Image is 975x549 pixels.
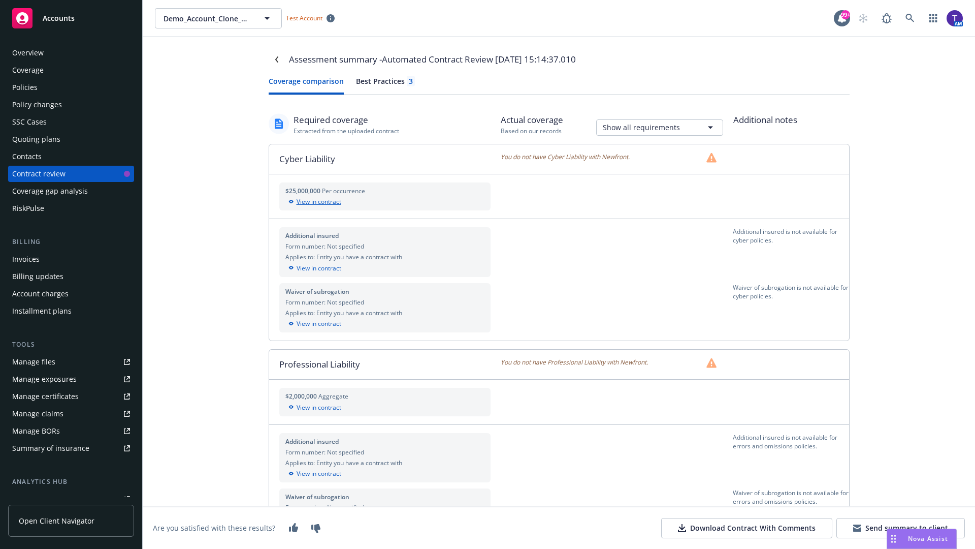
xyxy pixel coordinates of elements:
div: Coverage gap analysis [12,183,88,199]
span: Demo_Account_Clone_QA_CR_Tests_Client [164,13,251,24]
a: Summary of insurance [8,440,134,456]
a: Manage claims [8,406,134,422]
a: Switch app [923,8,944,28]
a: Manage BORs [8,423,134,439]
div: Download Contract With Comments [678,523,816,533]
a: Coverage [8,62,134,78]
span: Test Account [286,14,322,22]
div: Waiver of subrogation [285,287,485,296]
div: View in contract [285,197,485,206]
div: Form number: Not specified [285,298,485,307]
a: Contacts [8,148,134,165]
a: Accounts [8,4,134,33]
div: Billing updates [12,268,63,285]
div: 3 [409,76,413,86]
div: Installment plans [12,303,72,319]
div: Additional notes [733,113,850,127]
div: Policy changes [12,97,62,113]
span: Accounts [43,14,75,22]
button: Coverage comparison [269,76,344,95]
div: Additional insured [285,231,485,240]
div: Coverage [12,62,44,78]
div: Manage certificates [12,388,79,405]
div: Send summary to client [853,523,948,533]
div: Form number: Not specified [285,242,485,251]
div: SSC Cases [12,114,47,130]
button: Nova Assist [887,529,957,549]
div: RiskPulse [12,200,44,217]
span: Nova Assist [908,534,948,543]
a: Policies [8,79,134,96]
div: Best Practices [356,76,415,86]
img: photo [947,10,963,26]
div: Cyber Liability [269,144,501,174]
a: Search [900,8,920,28]
div: Form number: Not specified [285,503,485,512]
span: $2,000,000 [285,392,318,401]
span: Test Account [282,13,339,23]
div: Manage BORs [12,423,60,439]
div: Quoting plans [12,131,60,147]
div: Billing [8,237,134,247]
a: SSC Cases [8,114,134,130]
button: Download Contract With Comments [661,518,832,538]
div: Form number: Not specified [285,448,485,456]
a: Quoting plans [8,131,134,147]
div: View in contract [285,319,485,328]
div: Loss summary generator [12,491,96,507]
div: Applies to: Entity you have a contract with [285,309,485,317]
div: Manage exposures [12,371,77,387]
div: Additional insured is not available for errors and omissions policies. [733,433,849,482]
a: Overview [8,45,134,61]
div: Applies to: Entity you have a contract with [285,253,485,261]
a: Contract review [8,166,134,182]
div: Analytics hub [8,477,134,487]
div: Actual coverage [501,113,563,127]
a: Account charges [8,286,134,302]
button: Send summary to client [836,518,965,538]
div: Invoices [12,251,40,267]
div: View in contract [285,264,485,273]
a: Installment plans [8,303,134,319]
a: Navigate back [269,51,285,68]
div: Waiver of subrogation is not available for errors and omissions policies. [733,489,849,538]
a: Report a Bug [876,8,897,28]
a: Policy changes [8,97,134,113]
div: Are you satisfied with these results? [153,523,275,534]
div: Drag to move [887,529,900,548]
div: Contacts [12,148,42,165]
a: Start snowing [853,8,873,28]
div: Waiver of subrogation is not available for cyber policies. [733,283,849,332]
div: Tools [8,340,134,350]
span: You do not have Professional Liability with Newfront. [501,358,648,368]
span: Aggregate [318,392,348,401]
span: Open Client Navigator [19,515,94,526]
a: RiskPulse [8,200,134,217]
a: Manage exposures [8,371,134,387]
div: 99+ [841,10,850,19]
button: Demo_Account_Clone_QA_CR_Tests_Client [155,8,282,28]
a: Billing updates [8,268,134,285]
div: Overview [12,45,44,61]
div: Required coverage [294,113,399,127]
span: Per occurrence [322,187,365,195]
div: Manage files [12,354,55,370]
div: Applies to: Entity you have a contract with [285,459,485,467]
a: Invoices [8,251,134,267]
div: Waiver of subrogation [285,493,485,501]
div: Contract review [12,166,66,182]
div: Summary of insurance [12,440,89,456]
a: Manage files [8,354,134,370]
div: Based on our records [501,127,563,135]
div: Extracted from the uploaded contract [294,127,399,135]
a: Manage certificates [8,388,134,405]
div: Account charges [12,286,69,302]
a: Loss summary generator [8,491,134,507]
div: Professional Liability [269,350,501,379]
span: You do not have Cyber Liability with Newfront. [501,152,630,163]
div: Assessment summary - Automated Contract Review [DATE] 15:14:37.010 [289,53,576,66]
a: Coverage gap analysis [8,183,134,199]
div: View in contract [285,469,485,478]
div: View in contract [285,403,485,412]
